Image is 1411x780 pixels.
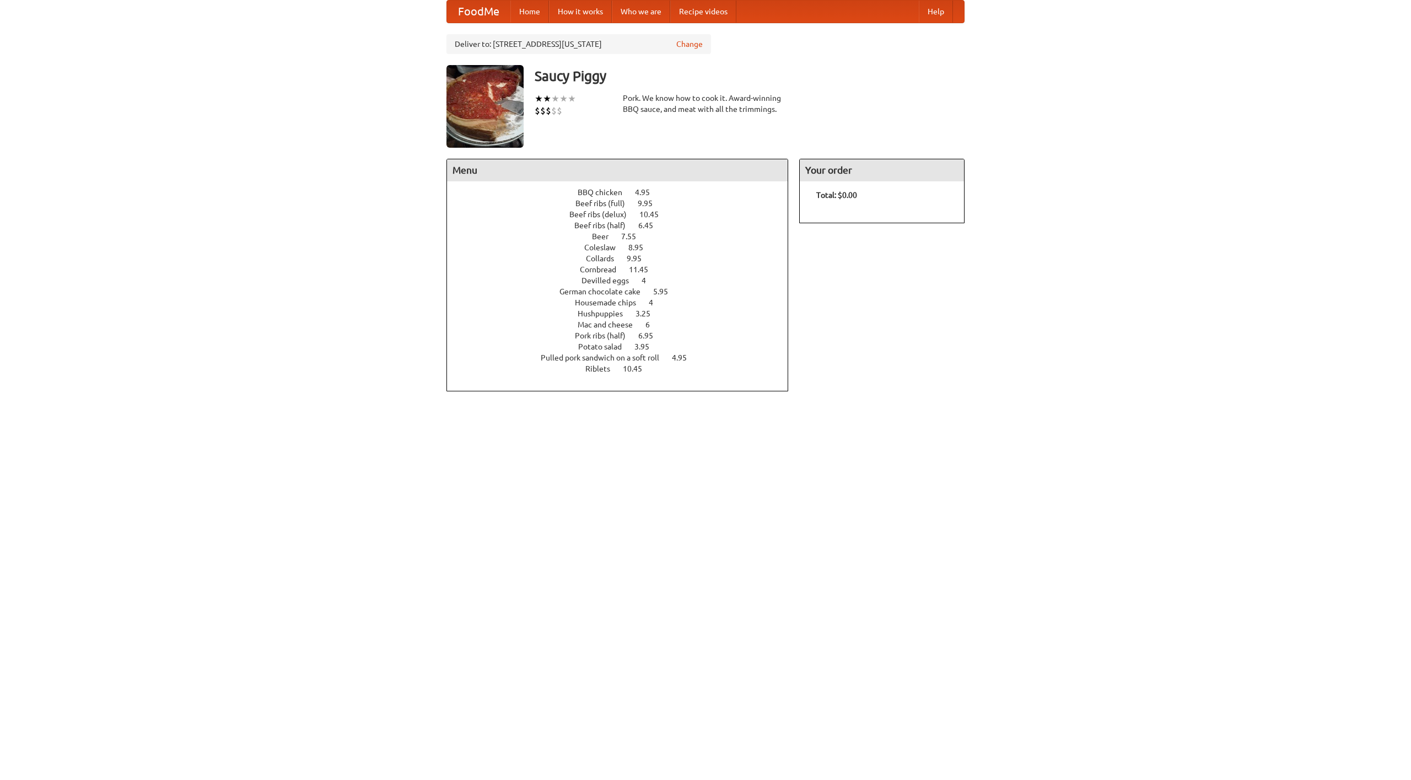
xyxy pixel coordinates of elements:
a: Potato salad 3.95 [578,342,670,351]
span: 4 [649,298,664,307]
li: ★ [535,93,543,105]
a: Recipe videos [670,1,736,23]
span: Devilled eggs [581,276,640,285]
span: Coleslaw [584,243,627,252]
span: Hushpuppies [578,309,634,318]
a: Pork ribs (half) 6.95 [575,331,674,340]
span: BBQ chicken [578,188,633,197]
a: Mac and cheese 6 [578,320,670,329]
span: Housemade chips [575,298,647,307]
a: Collards 9.95 [586,254,662,263]
span: Cornbread [580,265,627,274]
span: 9.95 [638,199,664,208]
img: angular.jpg [446,65,524,148]
span: 3.95 [634,342,660,351]
span: 4.95 [635,188,661,197]
b: Total: $0.00 [816,191,857,200]
span: 9.95 [627,254,653,263]
span: Pulled pork sandwich on a soft roll [541,353,670,362]
span: 11.45 [629,265,659,274]
span: Riblets [585,364,621,373]
a: Riblets 10.45 [585,364,663,373]
span: 10.45 [639,210,670,219]
a: FoodMe [447,1,510,23]
li: $ [551,105,557,117]
div: Deliver to: [STREET_ADDRESS][US_STATE] [446,34,711,54]
a: BBQ chicken 4.95 [578,188,670,197]
li: ★ [551,93,559,105]
li: ★ [543,93,551,105]
a: Pulled pork sandwich on a soft roll 4.95 [541,353,707,362]
a: Beer 7.55 [592,232,656,241]
span: 10.45 [623,364,653,373]
li: $ [557,105,562,117]
a: How it works [549,1,612,23]
a: German chocolate cake 5.95 [559,287,688,296]
span: Beer [592,232,620,241]
a: Cornbread 11.45 [580,265,669,274]
h4: Your order [800,159,964,181]
span: 6.95 [638,331,664,340]
li: $ [535,105,540,117]
a: Hushpuppies 3.25 [578,309,671,318]
span: 4 [642,276,657,285]
a: Beef ribs (full) 9.95 [575,199,673,208]
h4: Menu [447,159,788,181]
li: $ [540,105,546,117]
span: 5.95 [653,287,679,296]
span: 7.55 [621,232,647,241]
a: Change [676,39,703,50]
h3: Saucy Piggy [535,65,965,87]
li: ★ [568,93,576,105]
span: 3.25 [636,309,661,318]
a: Who we are [612,1,670,23]
span: Collards [586,254,625,263]
a: Housemade chips 4 [575,298,674,307]
div: Pork. We know how to cook it. Award-winning BBQ sauce, and meat with all the trimmings. [623,93,788,115]
span: Pork ribs (half) [575,331,637,340]
a: Beef ribs (half) 6.45 [574,221,674,230]
span: 8.95 [628,243,654,252]
a: Devilled eggs 4 [581,276,666,285]
a: Coleslaw 8.95 [584,243,664,252]
span: Beef ribs (half) [574,221,637,230]
li: ★ [559,93,568,105]
span: Mac and cheese [578,320,644,329]
a: Help [919,1,953,23]
span: Beef ribs (delux) [569,210,638,219]
span: Beef ribs (full) [575,199,636,208]
span: 6.45 [638,221,664,230]
span: German chocolate cake [559,287,651,296]
span: 6 [645,320,661,329]
span: 4.95 [672,353,698,362]
li: $ [546,105,551,117]
a: Beef ribs (delux) 10.45 [569,210,679,219]
span: Potato salad [578,342,633,351]
a: Home [510,1,549,23]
